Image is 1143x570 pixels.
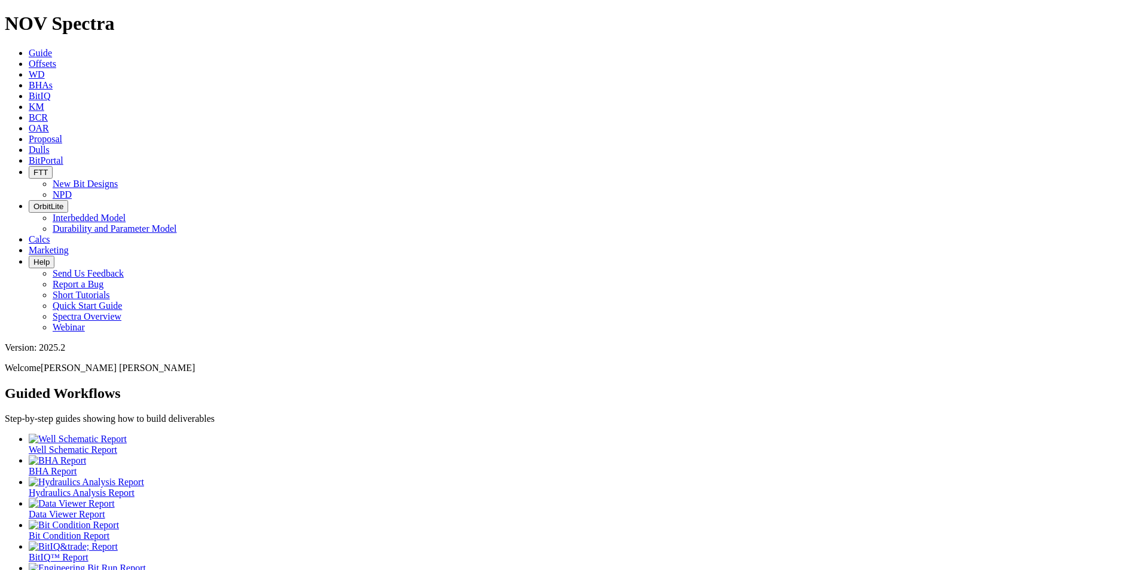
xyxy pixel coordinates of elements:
div: Version: 2025.2 [5,342,1138,353]
a: Webinar [53,322,85,332]
a: OAR [29,123,49,133]
a: Spectra Overview [53,311,121,321]
a: BitIQ [29,91,50,101]
button: OrbitLite [29,200,68,213]
a: Hydraulics Analysis Report Hydraulics Analysis Report [29,477,1138,498]
a: Quick Start Guide [53,301,122,311]
a: BitIQ&trade; Report BitIQ™ Report [29,541,1138,562]
a: BitPortal [29,155,63,166]
h1: NOV Spectra [5,13,1138,35]
span: Help [33,258,50,266]
a: WD [29,69,45,79]
a: Report a Bug [53,279,103,289]
a: Bit Condition Report Bit Condition Report [29,520,1138,541]
img: Well Schematic Report [29,434,127,445]
a: Data Viewer Report Data Viewer Report [29,498,1138,519]
span: [PERSON_NAME] [PERSON_NAME] [41,363,195,373]
img: Hydraulics Analysis Report [29,477,144,488]
a: NPD [53,189,72,200]
img: Bit Condition Report [29,520,119,531]
a: Guide [29,48,52,58]
p: Welcome [5,363,1138,373]
a: Dulls [29,145,50,155]
span: OrbitLite [33,202,63,211]
button: FTT [29,166,53,179]
a: BCR [29,112,48,122]
span: Hydraulics Analysis Report [29,488,135,498]
img: Data Viewer Report [29,498,115,509]
a: KM [29,102,44,112]
span: BHA Report [29,466,77,476]
img: BitIQ&trade; Report [29,541,118,552]
p: Step-by-step guides showing how to build deliverables [5,413,1138,424]
a: Send Us Feedback [53,268,124,278]
a: Offsets [29,59,56,69]
a: Interbedded Model [53,213,126,223]
a: BHA Report BHA Report [29,455,1138,476]
button: Help [29,256,54,268]
a: Short Tutorials [53,290,110,300]
a: Calcs [29,234,50,244]
span: Well Schematic Report [29,445,117,455]
span: Data Viewer Report [29,509,105,519]
span: FTT [33,168,48,177]
a: New Bit Designs [53,179,118,189]
span: BitIQ™ Report [29,552,88,562]
a: BHAs [29,80,53,90]
a: Marketing [29,245,69,255]
img: BHA Report [29,455,86,466]
a: Well Schematic Report Well Schematic Report [29,434,1138,455]
h2: Guided Workflows [5,385,1138,402]
span: Bit Condition Report [29,531,109,541]
a: Durability and Parameter Model [53,223,177,234]
a: Proposal [29,134,62,144]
